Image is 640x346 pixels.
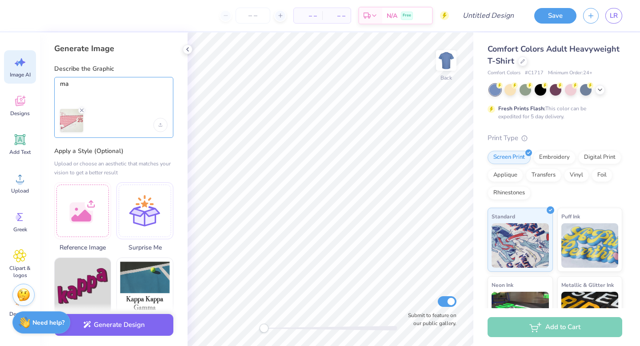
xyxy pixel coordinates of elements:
[236,8,270,24] input: – –
[54,43,173,54] div: Generate Image
[260,324,268,333] div: Accessibility label
[11,187,29,194] span: Upload
[564,169,589,182] div: Vinyl
[440,74,452,82] div: Back
[534,8,576,24] button: Save
[403,12,411,19] span: Free
[54,243,111,252] span: Reference Image
[492,212,515,221] span: Standard
[54,147,173,156] label: Apply a Style (Optional)
[60,80,168,102] textarea: mak
[387,11,397,20] span: N/A
[117,258,173,314] img: Photorealistic
[116,243,173,252] span: Surprise Me
[610,11,618,21] span: LR
[10,71,31,78] span: Image AI
[533,151,576,164] div: Embroidery
[592,169,612,182] div: Foil
[578,151,621,164] div: Digital Print
[561,223,619,268] img: Puff Ink
[492,292,549,336] img: Neon Ink
[488,44,620,66] span: Comfort Colors Adult Heavyweight T-Shirt
[54,64,173,73] label: Describe the Graphic
[437,52,455,69] img: Back
[55,258,111,314] img: Text-Based
[60,109,83,132] img: Upload 1
[78,107,85,114] svg: Remove uploaded image
[548,69,592,77] span: Minimum Order: 24 +
[153,118,168,132] div: Upload image
[10,110,30,117] span: Designs
[328,11,345,20] span: – –
[561,292,619,336] img: Metallic & Glitter Ink
[32,318,64,327] strong: Need help?
[492,280,513,290] span: Neon Ink
[561,280,614,290] span: Metallic & Glitter Ink
[498,105,545,112] strong: Fresh Prints Flash:
[9,310,31,318] span: Decorate
[525,69,544,77] span: # C1717
[605,8,622,24] a: LR
[488,69,520,77] span: Comfort Colors
[403,311,456,327] label: Submit to feature on our public gallery.
[561,212,580,221] span: Puff Ink
[488,133,622,143] div: Print Type
[488,169,523,182] div: Applique
[488,151,531,164] div: Screen Print
[13,226,27,233] span: Greek
[299,11,317,20] span: – –
[5,265,35,279] span: Clipart & logos
[54,314,173,336] button: Generate Design
[488,186,531,200] div: Rhinestones
[526,169,561,182] div: Transfers
[9,149,31,156] span: Add Text
[498,105,608,121] div: This color can be expedited for 5 day delivery.
[54,159,173,177] div: Upload or choose an aesthetic that matches your vision to get a better result
[492,223,549,268] img: Standard
[456,7,521,24] input: Untitled Design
